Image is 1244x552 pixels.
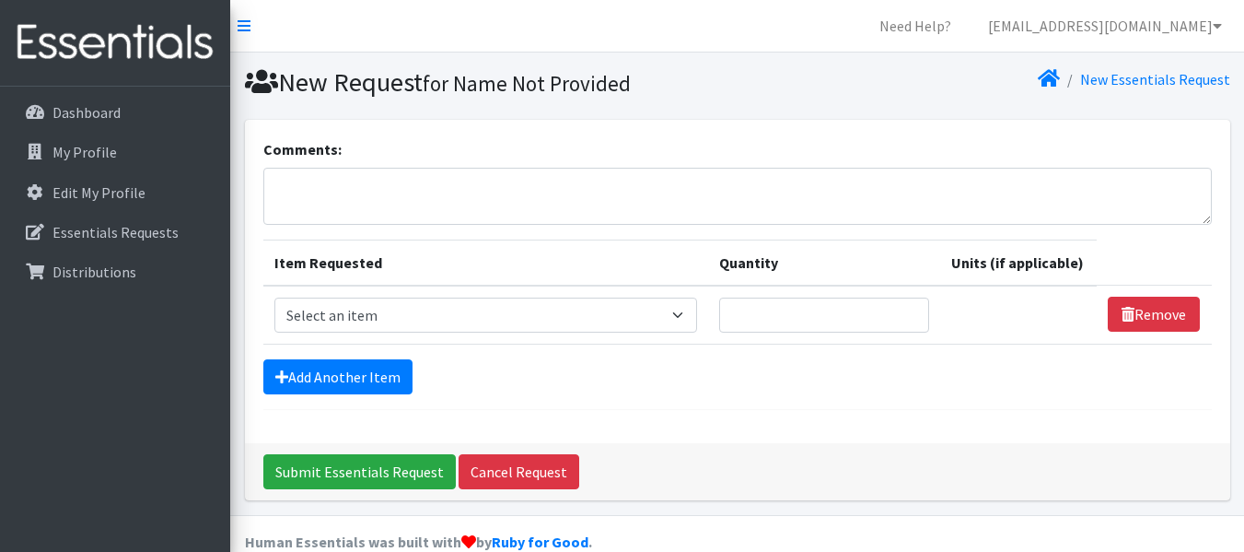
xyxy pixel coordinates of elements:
[52,103,121,122] p: Dashboard
[7,94,223,131] a: Dashboard
[423,70,631,97] small: for Name Not Provided
[865,7,966,44] a: Need Help?
[7,174,223,211] a: Edit My Profile
[940,240,1096,286] th: Units (if applicable)
[263,454,456,489] input: Submit Essentials Request
[52,263,136,281] p: Distributions
[459,454,579,489] a: Cancel Request
[52,183,145,202] p: Edit My Profile
[7,12,223,74] img: HumanEssentials
[245,533,592,551] strong: Human Essentials was built with by .
[7,214,223,251] a: Essentials Requests
[492,533,588,551] a: Ruby for Good
[263,240,708,286] th: Item Requested
[263,138,342,160] label: Comments:
[52,143,117,161] p: My Profile
[52,223,179,241] p: Essentials Requests
[245,66,731,99] h1: New Request
[1108,297,1200,332] a: Remove
[263,359,413,394] a: Add Another Item
[973,7,1237,44] a: [EMAIL_ADDRESS][DOMAIN_NAME]
[7,253,223,290] a: Distributions
[7,134,223,170] a: My Profile
[1080,70,1230,88] a: New Essentials Request
[708,240,941,286] th: Quantity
